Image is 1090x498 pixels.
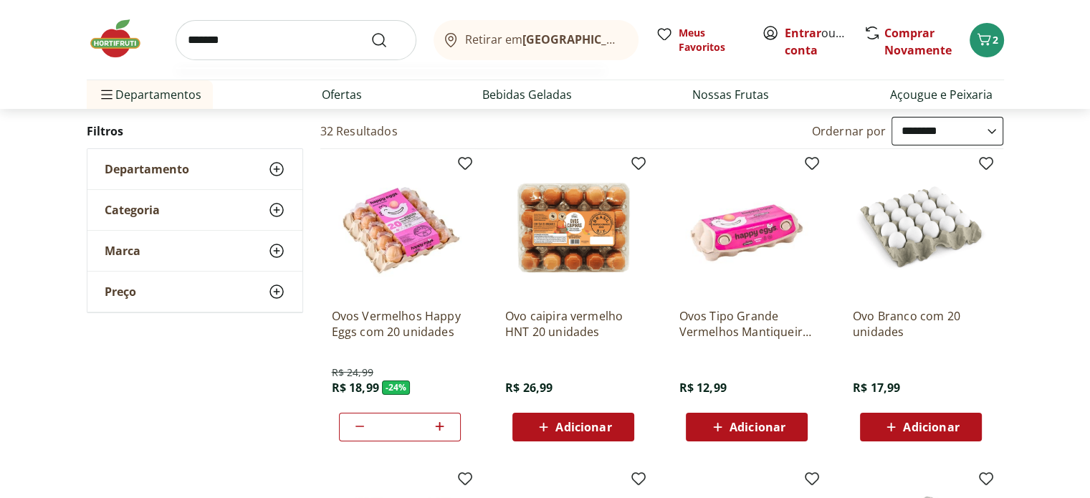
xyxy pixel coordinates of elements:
a: Nossas Frutas [692,86,769,103]
a: Ovo caipira vermelho HNT 20 unidades [505,308,641,340]
span: R$ 12,99 [679,380,726,396]
button: Categoria [87,190,302,230]
span: Adicionar [555,421,611,433]
span: Adicionar [903,421,959,433]
label: Ordernar por [812,123,886,139]
img: Hortifruti [87,17,158,60]
span: Departamento [105,162,189,176]
span: R$ 18,99 [332,380,379,396]
span: Categoria [105,203,160,217]
span: Adicionar [730,421,785,433]
span: Marca [105,244,140,258]
button: Adicionar [686,413,808,441]
a: Entrar [785,25,821,41]
span: Preço [105,284,136,299]
img: Ovo Branco com 20 unidades [853,161,989,297]
span: Meus Favoritos [679,26,745,54]
span: R$ 26,99 [505,380,553,396]
img: Ovos Vermelhos Happy Eggs com 20 unidades [332,161,468,297]
span: R$ 24,99 [332,365,373,380]
b: [GEOGRAPHIC_DATA]/[GEOGRAPHIC_DATA] [522,32,764,47]
span: Retirar em [465,33,623,46]
a: Ovos Tipo Grande Vermelhos Mantiqueira Happy Eggs 10 Unidades [679,308,815,340]
button: Carrinho [970,23,1004,57]
button: Adicionar [512,413,634,441]
h2: Filtros [87,117,303,145]
a: Ovo Branco com 20 unidades [853,308,989,340]
img: Ovos Tipo Grande Vermelhos Mantiqueira Happy Eggs 10 Unidades [679,161,815,297]
a: Bebidas Geladas [482,86,572,103]
button: Adicionar [860,413,982,441]
span: Departamentos [98,77,201,112]
a: Ofertas [322,86,362,103]
a: Comprar Novamente [884,25,952,58]
button: Preço [87,272,302,312]
a: Meus Favoritos [656,26,745,54]
span: 2 [993,33,998,47]
span: ou [785,24,848,59]
span: R$ 17,99 [853,380,900,396]
img: Ovo caipira vermelho HNT 20 unidades [505,161,641,297]
h2: 32 Resultados [320,123,398,139]
a: Açougue e Peixaria [890,86,993,103]
input: search [176,20,416,60]
button: Submit Search [370,32,405,49]
button: Departamento [87,149,302,189]
button: Menu [98,77,115,112]
span: - 24 % [382,380,411,395]
a: Criar conta [785,25,864,58]
button: Retirar em[GEOGRAPHIC_DATA]/[GEOGRAPHIC_DATA] [434,20,639,60]
button: Marca [87,231,302,271]
a: Ovos Vermelhos Happy Eggs com 20 unidades [332,308,468,340]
